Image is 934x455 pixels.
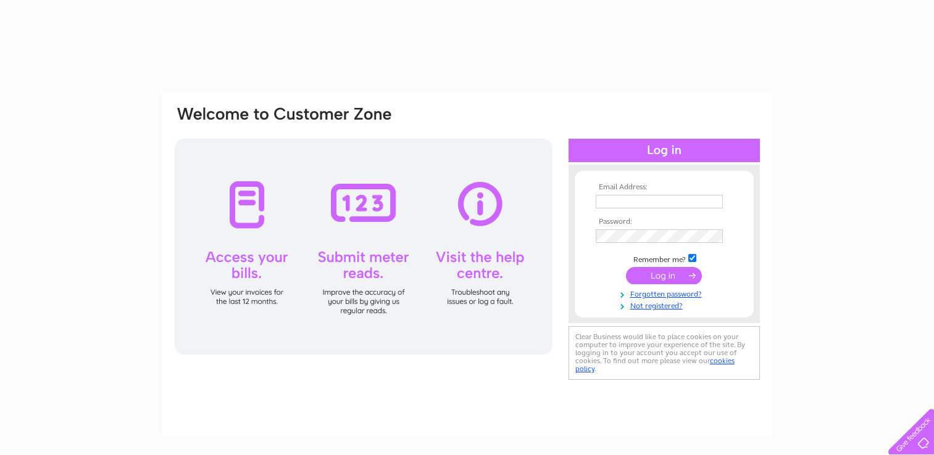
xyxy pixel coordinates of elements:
input: Submit [626,267,702,284]
a: cookies policy [575,356,735,373]
td: Remember me? [593,252,736,264]
th: Email Address: [593,183,736,192]
th: Password: [593,218,736,226]
a: Not registered? [596,299,736,311]
div: Clear Business would like to place cookies on your computer to improve your experience of the sit... [569,326,760,380]
a: Forgotten password? [596,287,736,299]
